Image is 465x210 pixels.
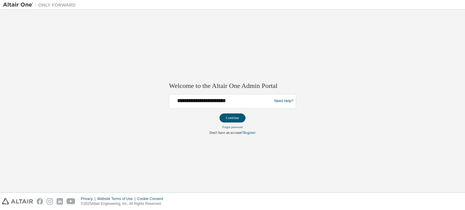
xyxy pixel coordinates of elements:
img: instagram.svg [47,198,53,205]
h2: Welcome to the Altair One Admin Portal [169,82,296,90]
p: © 2025 Altair Engineering, Inc. All Rights Reserved. [81,201,167,206]
div: Privacy [81,196,97,201]
img: altair_logo.svg [2,198,33,205]
button: Continue [219,113,246,122]
a: Need Help? [274,101,293,102]
span: Don't have an account? [209,131,243,135]
div: Website Terms of Use [97,196,137,201]
img: linkedin.svg [57,198,63,205]
div: Cookie Consent [137,196,167,201]
a: Forgot password [223,125,243,129]
img: youtube.svg [67,198,75,205]
a: Register [243,131,256,135]
img: facebook.svg [37,198,43,205]
img: Altair One [3,2,79,8]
